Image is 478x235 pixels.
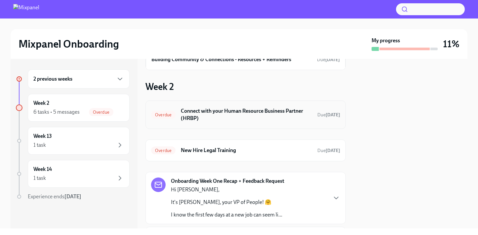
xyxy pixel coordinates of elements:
strong: [DATE] [326,112,340,118]
h6: 2 previous weeks [33,75,72,83]
a: OverdueNew Hire Legal TrainingDue[DATE] [151,145,340,156]
a: Building Community & Connections - Resources + RemindersDue[DATE] [151,55,340,64]
a: Week 131 task [16,127,130,155]
h2: Mixpanel Onboarding [19,37,119,51]
h6: Week 14 [33,166,52,173]
a: OverdueConnect with your Human Resource Business Partner (HRBP)Due[DATE] [151,106,340,123]
h6: Week 13 [33,133,52,140]
img: Mixpanel [13,4,39,15]
h6: Connect with your Human Resource Business Partner (HRBP) [181,107,312,122]
p: Hi [PERSON_NAME], [171,186,282,193]
h6: Week 2 [33,99,49,107]
strong: Onboarding Week One Recap + Feedback Request [171,177,284,185]
div: 2 previous weeks [28,69,130,89]
span: September 5th, 2025 09:00 [317,147,340,154]
span: Due [317,112,340,118]
h3: Week 2 [145,81,174,93]
div: 1 task [33,141,46,149]
p: It's [PERSON_NAME], your VP of People! 🤗 [171,199,282,206]
a: Week 26 tasks • 5 messagesOverdue [16,94,130,122]
strong: My progress [372,37,400,44]
span: Experience ends [28,193,81,200]
span: September 2nd, 2025 09:00 [317,112,340,118]
h3: 11% [443,38,459,50]
span: Overdue [151,112,176,117]
h6: Building Community & Connections - Resources + Reminders [151,56,291,63]
p: I know the first few days at a new job can seem li... [171,211,282,218]
span: Due [317,148,340,153]
h6: New Hire Legal Training [181,147,312,154]
strong: [DATE] [325,57,340,62]
span: Due [317,57,340,62]
strong: [DATE] [64,193,81,200]
a: Week 141 task [16,160,130,188]
span: August 28th, 2025 09:00 [317,57,340,63]
div: 1 task [33,175,46,182]
strong: [DATE] [326,148,340,153]
span: Overdue [89,110,113,115]
span: Overdue [151,148,176,153]
div: 6 tasks • 5 messages [33,108,80,116]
